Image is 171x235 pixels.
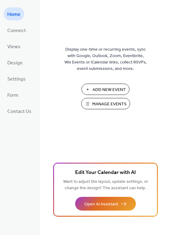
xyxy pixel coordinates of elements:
a: Design [4,56,26,69]
span: Form [7,91,18,100]
span: Connect [7,26,26,35]
a: Settings [4,72,29,85]
span: Contact Us [7,107,31,116]
span: Want to adjust the layout, update settings, or change the design? The assistant can help. [63,178,148,192]
span: Views [7,42,20,52]
span: Design [7,58,23,68]
button: Open AI Assistant [75,197,136,211]
a: Views [4,40,24,53]
span: Settings [7,74,26,84]
a: Contact Us [4,104,35,117]
span: Open AI Assistant [84,201,118,208]
a: Connect [4,23,30,37]
button: Manage Events [81,98,130,109]
span: Home [7,10,20,19]
span: Add New Event [93,87,126,93]
span: Edit Your Calendar with AI [75,168,136,177]
a: Form [4,88,22,101]
span: Display one-time or recurring events, sync with Google, Outlook, Zoom, Eventbrite, Wix Events or ... [64,46,147,72]
a: Home [4,7,24,20]
span: Manage Events [92,101,126,107]
button: Add New Event [82,84,129,95]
